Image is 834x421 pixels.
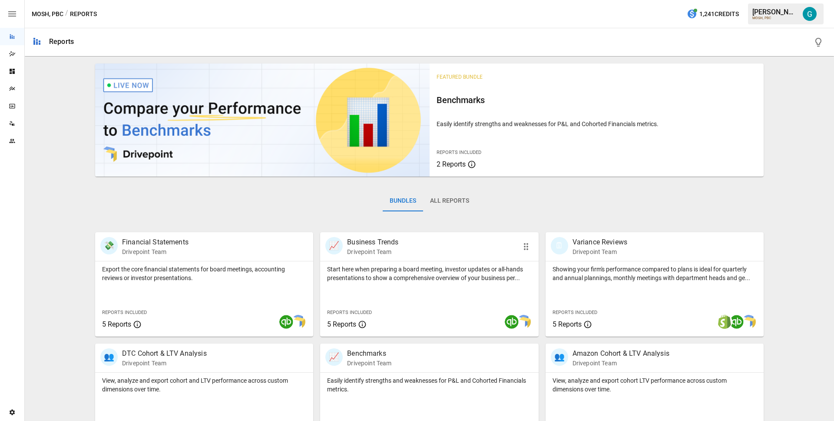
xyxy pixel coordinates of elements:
[102,310,147,315] span: Reports Included
[437,74,483,80] span: Featured Bundle
[517,315,531,329] img: smart model
[505,315,519,329] img: quickbooks
[327,376,531,394] p: Easily identify strengths and weaknesses for P&L and Cohorted Financials metrics.
[553,310,597,315] span: Reports Included
[122,348,207,359] p: DTC Cohort & LTV Analysis
[573,237,627,247] p: Variance Reviews
[347,247,398,256] p: Drivepoint Team
[32,9,63,20] button: MOSH, PBC
[573,348,669,359] p: Amazon Cohort & LTV Analysis
[102,320,131,328] span: 5 Reports
[437,150,481,155] span: Reports Included
[718,315,731,329] img: shopify
[699,9,739,20] span: 1,241 Credits
[102,376,306,394] p: View, analyze and export cohort and LTV performance across custom dimensions over time.
[553,376,757,394] p: View, analyze and export cohort LTV performance across custom dimensions over time.
[752,8,798,16] div: [PERSON_NAME]
[327,265,531,282] p: Start here when preparing a board meeting, investor updates or all-hands presentations to show a ...
[122,237,189,247] p: Financial Statements
[65,9,68,20] div: /
[100,237,118,254] div: 💸
[95,63,430,177] img: video thumbnail
[279,315,293,329] img: quickbooks
[551,348,568,366] div: 👥
[573,359,669,368] p: Drivepoint Team
[803,7,817,21] img: Gavin Acres
[325,348,343,366] div: 📈
[347,348,391,359] p: Benchmarks
[683,6,742,22] button: 1,241Credits
[347,237,398,247] p: Business Trends
[327,310,372,315] span: Reports Included
[573,247,627,256] p: Drivepoint Team
[49,37,74,46] div: Reports
[553,320,582,328] span: 5 Reports
[752,16,798,20] div: MOSH, PBC
[347,359,391,368] p: Drivepoint Team
[551,237,568,254] div: 🗓
[798,2,822,26] button: Gavin Acres
[327,320,356,328] span: 5 Reports
[437,120,757,128] p: Easily identify strengths and weaknesses for P&L and Cohorted Financials metrics.
[742,315,756,329] img: smart model
[325,237,343,254] div: 📈
[383,190,423,211] button: Bundles
[730,315,744,329] img: quickbooks
[437,93,757,107] h6: Benchmarks
[553,265,757,282] p: Showing your firm's performance compared to plans is ideal for quarterly and annual plannings, mo...
[423,190,476,211] button: All Reports
[102,265,306,282] p: Export the core financial statements for board meetings, accounting reviews or investor presentat...
[291,315,305,329] img: smart model
[122,247,189,256] p: Drivepoint Team
[122,359,207,368] p: Drivepoint Team
[437,160,466,168] span: 2 Reports
[100,348,118,366] div: 👥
